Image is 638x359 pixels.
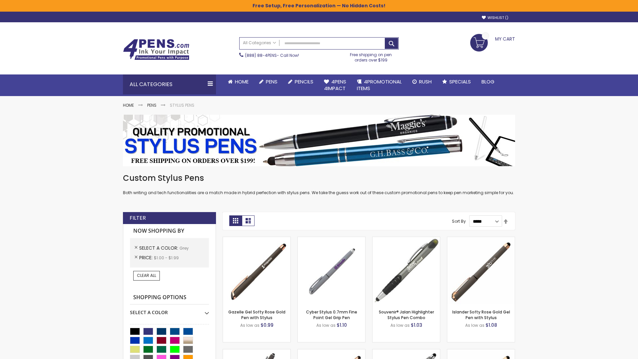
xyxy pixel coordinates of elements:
[298,349,365,355] a: Gazelle Gel Softy Rose Gold Pen with Stylus - ColorJet-Grey
[240,322,260,328] span: As low as
[449,78,471,85] span: Specials
[295,78,313,85] span: Pencils
[298,237,365,304] img: Cyber Stylus 0.7mm Fine Point Gel Grip Pen-Grey
[130,214,146,222] strong: Filter
[243,40,276,46] span: All Categories
[137,273,156,278] span: Clear All
[123,173,515,196] div: Both writing and tech functionalities are a match made in hybrid perfection with stylus pens. We ...
[437,74,476,89] a: Specials
[154,255,179,261] span: $1.00 - $1.99
[229,215,242,226] strong: Grid
[419,78,432,85] span: Rush
[245,53,299,58] span: - Call Now!
[228,309,285,320] a: Gazelle Gel Softy Rose Gold Pen with Stylus
[179,245,189,251] span: Grey
[130,304,209,316] div: Select A Color
[133,271,160,280] a: Clear All
[223,74,254,89] a: Home
[372,349,440,355] a: Minnelli Softy Pen with Stylus - Laser Engraved-Grey
[352,74,407,96] a: 4PROMOTIONALITEMS
[337,322,347,328] span: $1.10
[266,78,277,85] span: Pens
[123,173,515,183] h1: Custom Stylus Pens
[485,322,497,328] span: $1.08
[372,237,440,242] a: Souvenir® Jalan Highlighter Stylus Pen Combo-Grey
[447,349,515,355] a: Islander Softy Rose Gold Gel Pen with Stylus - ColorJet Imprint-Grey
[123,39,189,60] img: 4Pens Custom Pens and Promotional Products
[240,38,279,49] a: All Categories
[447,237,515,304] img: Islander Softy Rose Gold Gel Pen with Stylus-Grey
[139,245,179,251] span: Select A Color
[482,15,508,20] a: Wishlist
[411,322,422,328] span: $1.03
[481,78,494,85] span: Blog
[283,74,319,89] a: Pencils
[123,102,134,108] a: Home
[130,224,209,238] strong: Now Shopping by
[223,237,290,242] a: Gazelle Gel Softy Rose Gold Pen with Stylus-Grey
[123,115,515,166] img: Stylus Pens
[261,322,273,328] span: $0.99
[316,322,336,328] span: As low as
[123,74,216,94] div: All Categories
[139,254,154,261] span: Price
[170,102,194,108] strong: Stylus Pens
[324,78,346,92] span: 4Pens 4impact
[343,50,399,63] div: Free shipping on pen orders over $199
[235,78,249,85] span: Home
[319,74,352,96] a: 4Pens4impact
[306,309,357,320] a: Cyber Stylus 0.7mm Fine Point Gel Grip Pen
[407,74,437,89] a: Rush
[130,291,209,305] strong: Shopping Options
[254,74,283,89] a: Pens
[379,309,434,320] a: Souvenir® Jalan Highlighter Stylus Pen Combo
[476,74,500,89] a: Blog
[245,53,277,58] a: (888) 88-4PENS
[298,237,365,242] a: Cyber Stylus 0.7mm Fine Point Gel Grip Pen-Grey
[390,322,410,328] span: As low as
[452,309,510,320] a: Islander Softy Rose Gold Gel Pen with Stylus
[223,237,290,304] img: Gazelle Gel Softy Rose Gold Pen with Stylus-Grey
[452,218,466,224] label: Sort By
[372,237,440,304] img: Souvenir® Jalan Highlighter Stylus Pen Combo-Grey
[447,237,515,242] a: Islander Softy Rose Gold Gel Pen with Stylus-Grey
[357,78,402,92] span: 4PROMOTIONAL ITEMS
[465,322,484,328] span: As low as
[147,102,157,108] a: Pens
[223,349,290,355] a: Custom Soft Touch® Metal Pens with Stylus-Grey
